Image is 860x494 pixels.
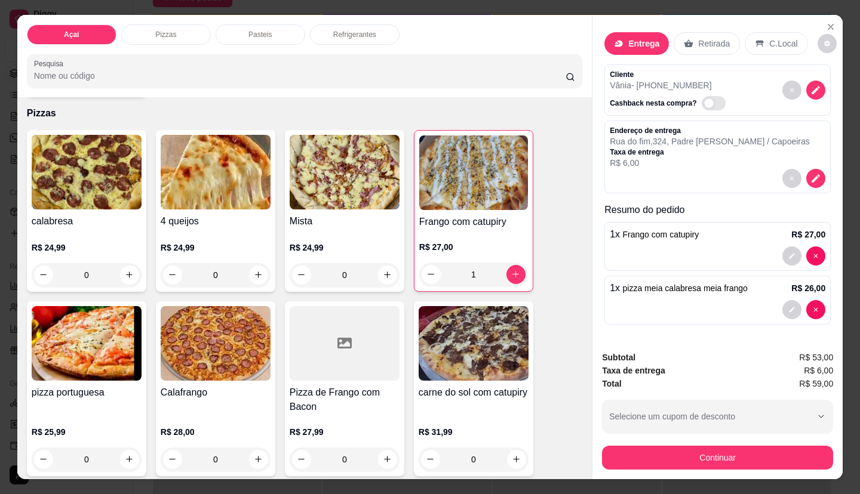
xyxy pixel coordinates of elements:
p: Cliente [610,70,730,79]
button: decrease-product-quantity [806,169,825,188]
h4: Pizza de Frango com Bacon [290,385,400,414]
img: product-image [419,135,528,210]
label: Automatic updates [702,96,730,110]
p: R$ 24,99 [290,242,400,254]
p: R$ 24,99 [32,242,142,254]
p: Entrega [628,38,659,50]
img: product-image [290,135,400,209]
p: Endereço de entrega [610,126,810,135]
p: Pasteis [248,30,272,39]
button: decrease-product-quantity [782,81,801,100]
label: Pesquisa [34,58,67,69]
p: R$ 24,99 [161,242,271,254]
button: increase-product-quantity [378,265,397,285]
p: Pizzas [27,106,582,121]
p: Refrigerantes [333,30,376,39]
button: decrease-product-quantity [818,34,837,53]
button: decrease-product-quantity [34,450,53,469]
p: R$ 28,00 [161,426,271,438]
button: increase-product-quantity [506,265,526,284]
span: R$ 6,00 [804,364,833,377]
p: Taxa de entrega [610,147,810,157]
p: Resumo do pedido [604,203,831,217]
button: decrease-product-quantity [421,450,440,469]
button: decrease-product-quantity [292,265,311,285]
p: C.Local [769,38,797,50]
p: R$ 31,99 [419,426,529,438]
span: Frango com catupiry [623,230,699,239]
p: Pizzas [155,30,176,39]
p: R$ 26,00 [791,282,825,294]
button: increase-product-quantity [249,265,268,285]
button: increase-product-quantity [120,265,139,285]
p: Vânia - [PHONE_NUMBER] [610,79,730,91]
p: Cashback nesta compra? [610,98,696,108]
button: decrease-product-quantity [422,265,441,284]
button: increase-product-quantity [378,450,397,469]
button: decrease-product-quantity [782,300,801,319]
button: decrease-product-quantity [782,246,801,265]
h4: 4 queijos [161,214,271,229]
p: R$ 25,99 [32,426,142,438]
p: 1 x [610,227,699,242]
span: R$ 53,00 [799,351,833,364]
h4: pizza portuguesa [32,385,142,400]
strong: Taxa de entrega [602,366,665,375]
p: R$ 6,00 [610,157,810,169]
input: Pesquisa [34,70,566,82]
img: product-image [161,306,271,381]
p: R$ 27,00 [791,229,825,240]
h4: calabresa [32,214,142,229]
button: decrease-product-quantity [782,169,801,188]
h4: carne do sol com catupiry [419,385,529,400]
strong: Subtotal [602,353,635,362]
img: product-image [419,306,529,381]
button: Close [821,17,840,36]
p: Retirada [698,38,730,50]
h4: Calafrango [161,385,271,400]
p: Rua do fim , 324 , Padre [PERSON_NAME] / Capoeiras [610,135,810,147]
p: Açaí [64,30,79,39]
button: decrease-product-quantity [163,450,182,469]
h4: Mista [290,214,400,229]
strong: Total [602,379,621,388]
button: Selecione um cupom de desconto [602,400,833,433]
h4: Frango com catupiry [419,215,528,229]
img: product-image [32,306,142,381]
button: decrease-product-quantity [806,300,825,319]
button: decrease-product-quantity [806,246,825,265]
img: product-image [161,135,271,209]
span: pizza meia calabresa meia frango [623,283,748,293]
img: product-image [32,135,142,209]
button: decrease-product-quantity [292,450,311,469]
button: Continuar [602,446,833,470]
span: R$ 59,00 [799,377,833,390]
button: decrease-product-quantity [806,81,825,100]
p: R$ 27,00 [419,241,528,253]
button: increase-product-quantity [120,450,139,469]
button: increase-product-quantity [249,450,268,469]
button: increase-product-quantity [507,450,526,469]
p: R$ 27,99 [290,426,400,438]
button: decrease-product-quantity [34,265,53,285]
p: 1 x [610,281,748,295]
button: decrease-product-quantity [163,265,182,285]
